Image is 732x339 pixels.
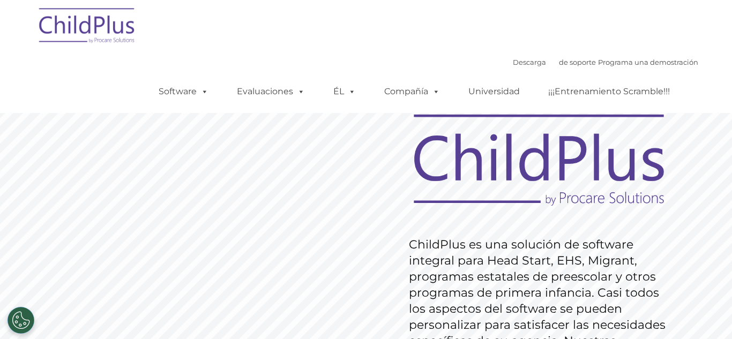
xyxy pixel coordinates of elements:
[559,58,596,66] a: de soporte
[323,81,367,102] a: ÉL
[598,58,698,66] a: Programa una demostración
[237,86,293,96] font: Evaluaciones
[148,81,219,102] a: Software
[34,1,141,54] img: ChildPlus de Procare Solutions
[458,81,531,102] a: Universidad
[226,81,316,102] a: Evaluaciones
[8,307,34,334] button: Configuración de cookies
[513,58,546,66] a: Descarga
[374,81,451,102] a: Compañía
[537,81,681,102] a: ¡¡¡Entrenamiento Scramble!!!
[333,86,344,96] font: ÉL
[596,58,598,66] font: |
[556,223,732,339] iframe: Widget de chat
[384,86,428,96] font: Compañía
[159,86,197,96] font: Software
[548,86,670,96] font: ¡¡¡Entrenamiento Scramble!!!
[468,86,520,96] font: Universidad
